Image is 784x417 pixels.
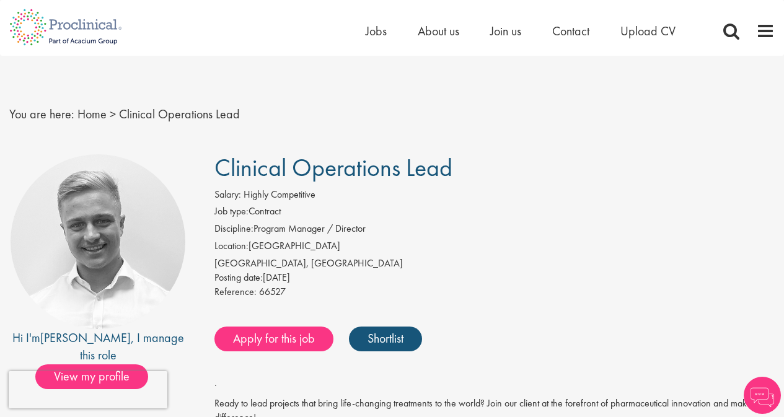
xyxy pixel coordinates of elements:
div: Hi I'm , I manage this role [9,329,187,364]
span: Clinical Operations Lead [214,152,452,183]
span: 66527 [259,285,286,298]
a: Apply for this job [214,327,333,351]
span: Posting date: [214,271,263,284]
span: Clinical Operations Lead [119,106,240,122]
span: View my profile [35,364,148,389]
img: Chatbot [744,377,781,414]
li: Program Manager / Director [214,222,775,239]
li: Contract [214,204,775,222]
a: Shortlist [349,327,422,351]
span: Highly Competitive [244,188,315,201]
p: . [214,376,775,390]
span: You are here: [9,106,74,122]
label: Location: [214,239,249,253]
label: Discipline: [214,222,253,236]
a: [PERSON_NAME] [40,330,131,346]
div: [GEOGRAPHIC_DATA], [GEOGRAPHIC_DATA] [214,257,775,271]
a: Contact [552,23,589,39]
div: [DATE] [214,271,775,285]
img: imeage of recruiter Joshua Bye [11,154,185,329]
li: [GEOGRAPHIC_DATA] [214,239,775,257]
a: Join us [490,23,521,39]
a: breadcrumb link [77,106,107,122]
label: Reference: [214,285,257,299]
a: Upload CV [620,23,676,39]
a: View my profile [35,367,161,383]
iframe: reCAPTCHA [9,371,167,408]
label: Job type: [214,204,249,219]
label: Salary: [214,188,241,202]
a: Jobs [366,23,387,39]
a: About us [418,23,459,39]
span: > [110,106,116,122]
